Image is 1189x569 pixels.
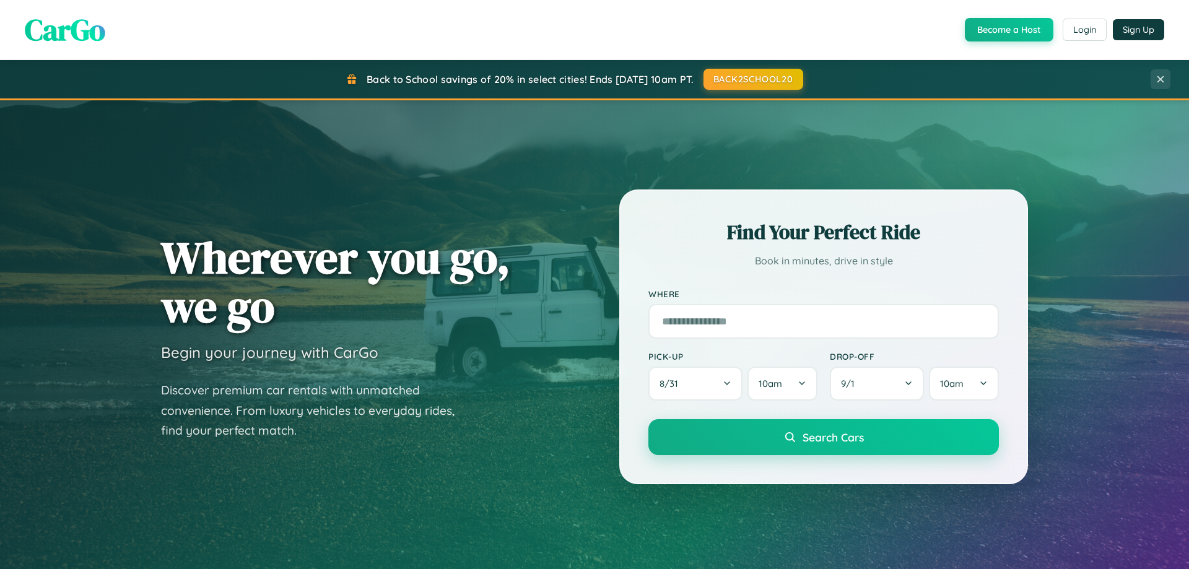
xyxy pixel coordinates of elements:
span: 8 / 31 [660,378,684,389]
button: 9/1 [830,367,924,401]
h1: Wherever you go, we go [161,233,510,331]
h2: Find Your Perfect Ride [648,219,999,246]
span: 10am [940,378,964,389]
button: BACK2SCHOOL20 [703,69,803,90]
h3: Begin your journey with CarGo [161,343,378,362]
button: 8/31 [648,367,743,401]
span: Search Cars [803,430,864,444]
button: 10am [747,367,817,401]
span: 10am [759,378,782,389]
button: 10am [929,367,999,401]
label: Where [648,289,999,299]
p: Book in minutes, drive in style [648,252,999,270]
span: 9 / 1 [841,378,861,389]
p: Discover premium car rentals with unmatched convenience. From luxury vehicles to everyday rides, ... [161,380,471,441]
span: Back to School savings of 20% in select cities! Ends [DATE] 10am PT. [367,73,694,85]
span: CarGo [25,9,105,50]
button: Search Cars [648,419,999,455]
label: Pick-up [648,351,817,362]
button: Become a Host [965,18,1053,41]
label: Drop-off [830,351,999,362]
button: Login [1063,19,1107,41]
button: Sign Up [1113,19,1164,40]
